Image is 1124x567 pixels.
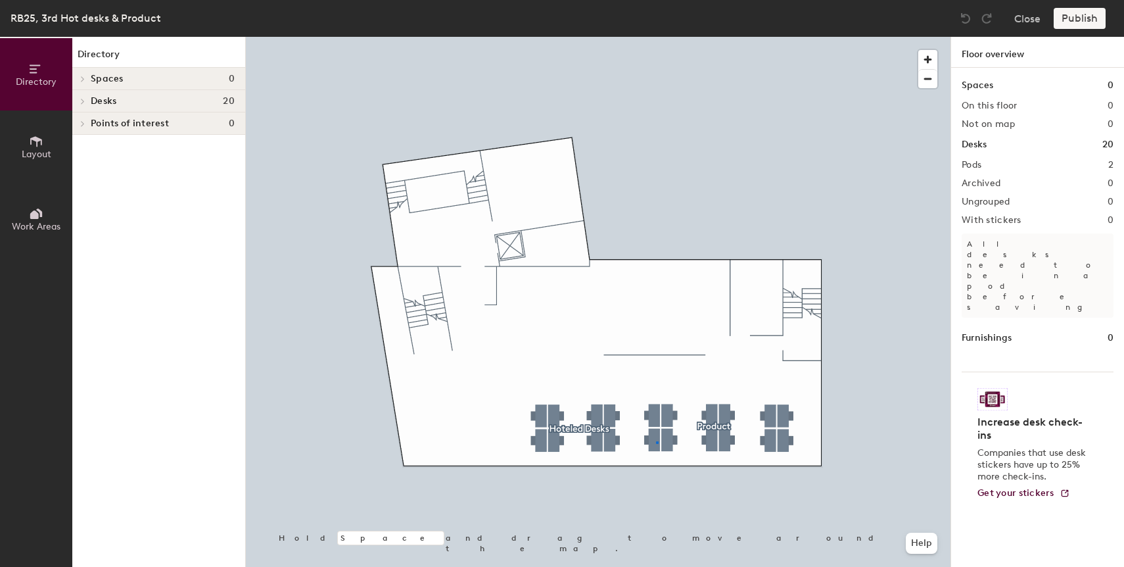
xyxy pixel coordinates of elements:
h2: Not on map [962,119,1015,130]
img: Sticker logo [977,388,1008,410]
span: Desks [91,96,116,107]
h2: On this floor [962,101,1018,111]
p: All desks need to be in a pod before saving [962,234,1113,318]
a: Get your stickers [977,488,1070,499]
span: Points of interest [91,118,169,129]
span: Layout [22,149,51,160]
h1: 20 [1102,137,1113,152]
h1: 0 [1108,78,1113,93]
span: Work Areas [12,221,60,232]
span: 0 [229,74,235,84]
p: Companies that use desk stickers have up to 25% more check-ins. [977,447,1090,483]
span: 20 [223,96,235,107]
h2: 0 [1108,197,1113,207]
h2: 0 [1108,215,1113,226]
h2: Ungrouped [962,197,1010,207]
img: Redo [980,12,993,25]
h1: Floor overview [951,37,1124,68]
img: Undo [959,12,972,25]
button: Help [906,533,937,554]
div: RB25, 3rd Hot desks & Product [11,10,161,26]
span: Spaces [91,74,124,84]
h1: Furnishings [962,331,1012,345]
h2: 0 [1108,178,1113,189]
button: Close [1014,8,1041,29]
h1: Directory [72,47,245,68]
h2: With stickers [962,215,1021,226]
h2: 0 [1108,101,1113,111]
span: Directory [16,76,57,87]
h1: Desks [962,137,987,152]
h2: 2 [1108,160,1113,170]
h2: 0 [1108,119,1113,130]
h4: Increase desk check-ins [977,416,1090,442]
span: 0 [229,118,235,129]
h1: Spaces [962,78,993,93]
span: Get your stickers [977,487,1054,499]
h1: 0 [1108,331,1113,345]
h2: Archived [962,178,1000,189]
h2: Pods [962,160,981,170]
